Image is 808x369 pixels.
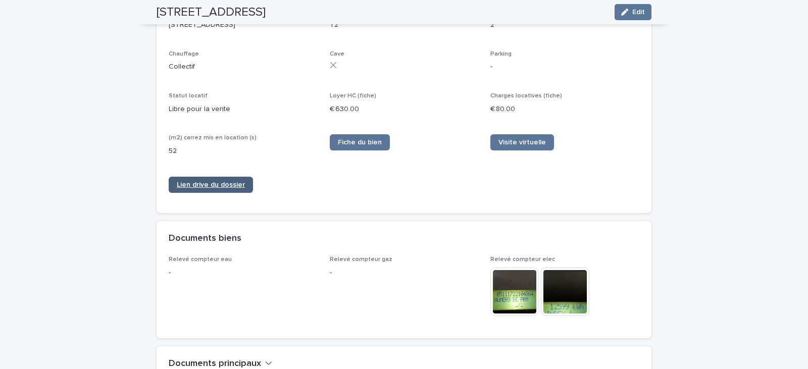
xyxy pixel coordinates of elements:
span: Charges locatives (fiche) [490,93,562,99]
h2: [STREET_ADDRESS] [157,5,266,20]
p: - [330,268,479,278]
p: - [490,62,639,72]
p: € 630.00 [330,104,479,115]
a: Visite virtuelle [490,134,554,150]
p: 2 [490,20,639,30]
span: Relevé compteur elec [490,256,555,262]
span: Cave [330,51,344,57]
span: Statut locatif [169,93,208,99]
span: (m2) carrez mis en location (s) [169,135,257,141]
h2: Documents biens [169,233,241,244]
p: 52 [169,146,318,156]
span: Relevé compteur eau [169,256,232,262]
a: Fiche du bien [330,134,390,150]
p: Collectif [169,62,318,72]
button: Edit [615,4,651,20]
p: - [169,268,318,278]
p: [STREET_ADDRESS] [169,20,318,30]
span: Chauffage [169,51,199,57]
p: T2 [330,20,479,30]
a: Lien drive du dossier [169,177,253,193]
span: Edit [632,9,645,16]
span: Parking [490,51,512,57]
span: Loyer HC (fiche) [330,93,376,99]
span: Fiche du bien [338,139,382,146]
span: Relevé compteur gaz [330,256,392,262]
span: Lien drive du dossier [177,181,245,188]
span: Visite virtuelle [498,139,546,146]
p: € 80.00 [490,104,639,115]
p: Libre pour la vente [169,104,318,115]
